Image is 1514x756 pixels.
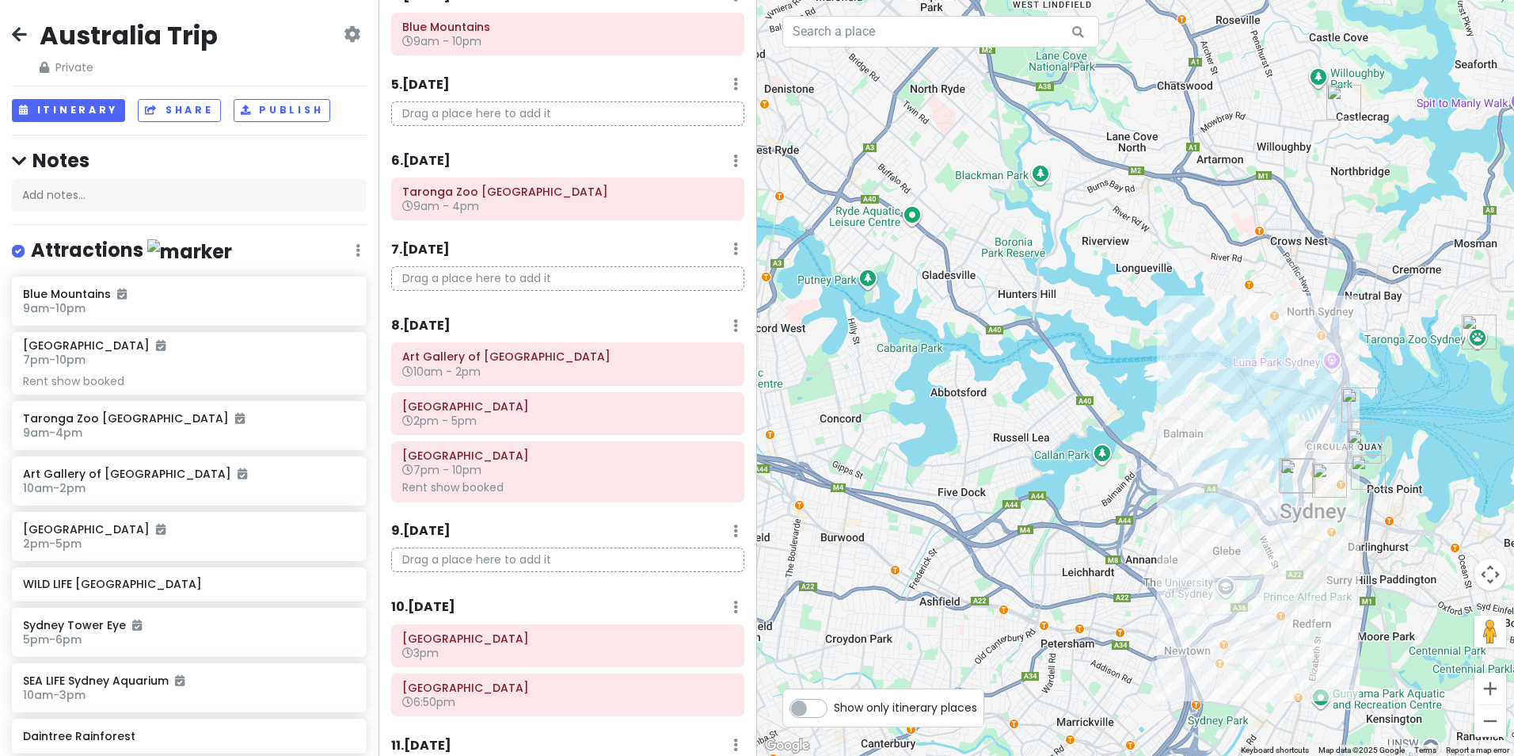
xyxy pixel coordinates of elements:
p: Drag a place here to add it [391,548,744,572]
p: Drag a place here to add it [391,101,744,126]
span: 7pm - 10pm [402,462,481,478]
h6: Hobart International Airport [402,681,733,695]
span: 10am - 3pm [23,687,86,703]
button: Itinerary [12,99,125,122]
i: Added to itinerary [117,288,127,300]
h6: 9 . [DATE] [391,523,451,540]
button: Share [138,99,220,122]
div: S’more [1326,85,1361,120]
div: Royal Botanic Garden Sydney [1347,429,1382,464]
h4: Notes [12,148,367,173]
i: Added to itinerary [235,413,245,424]
span: 9am - 4pm [23,425,82,441]
button: Zoom in [1474,673,1506,704]
h6: 10 . [DATE] [391,599,455,616]
h6: [GEOGRAPHIC_DATA] [23,338,165,353]
input: Search a place [782,16,1099,48]
h6: Sydney Airport [402,632,733,646]
i: Added to itinerary [156,340,165,351]
span: Show only itinerary places [834,699,977,716]
span: 2pm - 5pm [402,413,477,429]
h6: 5 . [DATE] [391,77,450,94]
i: Added to itinerary [238,468,247,479]
button: Drag Pegman onto the map to open Street View [1474,616,1506,647]
span: Map data ©2025 Google [1318,746,1405,754]
i: Added to itinerary [156,524,165,535]
button: Keyboard shortcuts [1241,745,1309,756]
button: Zoom out [1474,705,1506,737]
h6: Taronga Zoo Sydney [402,185,733,199]
h6: SEA LIFE Sydney Aquarium [23,674,355,688]
h6: Taronga Zoo [GEOGRAPHIC_DATA] [23,411,355,426]
span: 10am - 2pm [23,480,86,496]
a: Terms (opens in new tab) [1414,746,1436,754]
span: 7pm - 10pm [23,352,86,368]
img: marker [147,239,232,264]
h6: Sydney Tower Eye [23,618,355,632]
button: Publish [234,99,331,122]
h6: Art Gallery of New South Wales [402,349,733,364]
h6: Art Gallery of [GEOGRAPHIC_DATA] [23,467,355,481]
span: 2pm - 5pm [23,536,82,552]
a: Report a map error [1446,746,1509,754]
span: Private [40,59,218,76]
div: WILD LIFE Sydney Zoo [1279,458,1314,493]
i: Added to itinerary [175,675,184,686]
h6: Sydney Opera House [402,449,733,463]
div: Add notes... [12,179,367,212]
h6: 7 . [DATE] [391,242,450,258]
div: Sydney Opera House [1341,388,1376,422]
h6: [GEOGRAPHIC_DATA] [23,522,355,536]
h4: Attractions [31,238,232,264]
div: Rent show booked [23,374,355,388]
span: 9am - 10pm [402,33,481,49]
h6: Blue Mountains [23,287,355,301]
i: Added to itinerary [132,620,142,631]
img: Google [761,735,813,756]
div: Rent show booked [402,480,733,494]
span: 6:50pm [402,694,455,710]
span: 9am - 10pm [23,300,86,316]
div: SEA LIFE Sydney Aquarium [1280,459,1315,494]
h6: Royal Botanic Garden Sydney [402,399,733,414]
p: Drag a place here to add it [391,266,744,291]
span: 3pm [402,645,439,661]
div: Taronga Zoo Sydney [1462,315,1497,349]
h6: WILD LIFE [GEOGRAPHIC_DATA] [23,577,355,591]
h6: 11 . [DATE] [391,738,451,754]
div: Sydney Tower Eye [1312,463,1347,498]
h6: Blue Mountains [402,20,733,34]
h6: 6 . [DATE] [391,153,451,170]
button: Map camera controls [1474,559,1506,590]
h6: 8 . [DATE] [391,318,451,334]
a: Open this area in Google Maps (opens a new window) [761,735,813,756]
div: Art Gallery of New South Wales [1351,455,1386,490]
span: 9am - 4pm [402,198,479,214]
h2: Australia Trip [40,19,218,52]
h6: Daintree Rainforest [23,729,355,743]
span: 5pm - 6pm [23,632,82,647]
span: 10am - 2pm [402,364,481,380]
